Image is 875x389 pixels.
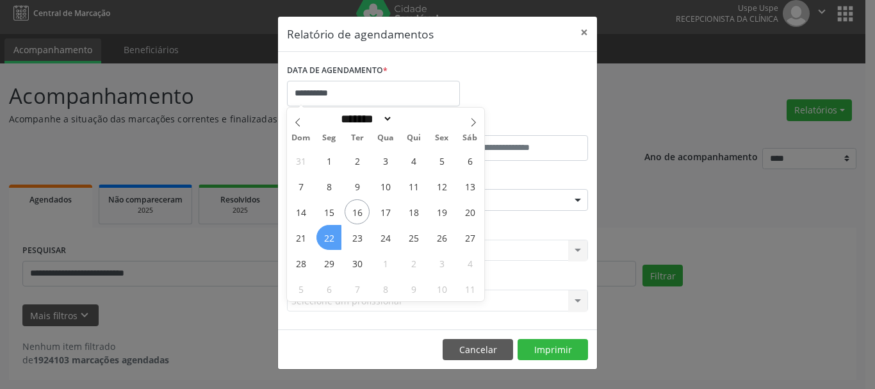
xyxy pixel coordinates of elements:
[401,276,426,301] span: Outubro 9, 2025
[441,115,588,135] label: ATÉ
[343,134,372,142] span: Ter
[401,225,426,250] span: Setembro 25, 2025
[429,199,454,224] span: Setembro 19, 2025
[315,134,343,142] span: Seg
[288,276,313,301] span: Outubro 5, 2025
[571,17,597,48] button: Close
[400,134,428,142] span: Qui
[287,26,434,42] h5: Relatório de agendamentos
[428,134,456,142] span: Sex
[457,251,482,276] span: Outubro 4, 2025
[288,199,313,224] span: Setembro 14, 2025
[288,148,313,173] span: Agosto 31, 2025
[373,174,398,199] span: Setembro 10, 2025
[456,134,484,142] span: Sáb
[401,174,426,199] span: Setembro 11, 2025
[373,148,398,173] span: Setembro 3, 2025
[518,339,588,361] button: Imprimir
[287,134,315,142] span: Dom
[345,174,370,199] span: Setembro 9, 2025
[345,225,370,250] span: Setembro 23, 2025
[316,225,341,250] span: Setembro 22, 2025
[393,112,435,126] input: Year
[457,148,482,173] span: Setembro 6, 2025
[429,148,454,173] span: Setembro 5, 2025
[443,339,513,361] button: Cancelar
[373,225,398,250] span: Setembro 24, 2025
[401,148,426,173] span: Setembro 4, 2025
[429,174,454,199] span: Setembro 12, 2025
[288,225,313,250] span: Setembro 21, 2025
[316,148,341,173] span: Setembro 1, 2025
[288,251,313,276] span: Setembro 28, 2025
[287,61,388,81] label: DATA DE AGENDAMENTO
[401,251,426,276] span: Outubro 2, 2025
[288,174,313,199] span: Setembro 7, 2025
[316,251,341,276] span: Setembro 29, 2025
[345,199,370,224] span: Setembro 16, 2025
[336,112,393,126] select: Month
[429,276,454,301] span: Outubro 10, 2025
[345,276,370,301] span: Outubro 7, 2025
[457,225,482,250] span: Setembro 27, 2025
[316,174,341,199] span: Setembro 8, 2025
[373,251,398,276] span: Outubro 1, 2025
[316,276,341,301] span: Outubro 6, 2025
[457,199,482,224] span: Setembro 20, 2025
[373,276,398,301] span: Outubro 8, 2025
[372,134,400,142] span: Qua
[345,251,370,276] span: Setembro 30, 2025
[401,199,426,224] span: Setembro 18, 2025
[316,199,341,224] span: Setembro 15, 2025
[429,251,454,276] span: Outubro 3, 2025
[457,276,482,301] span: Outubro 11, 2025
[429,225,454,250] span: Setembro 26, 2025
[373,199,398,224] span: Setembro 17, 2025
[457,174,482,199] span: Setembro 13, 2025
[345,148,370,173] span: Setembro 2, 2025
